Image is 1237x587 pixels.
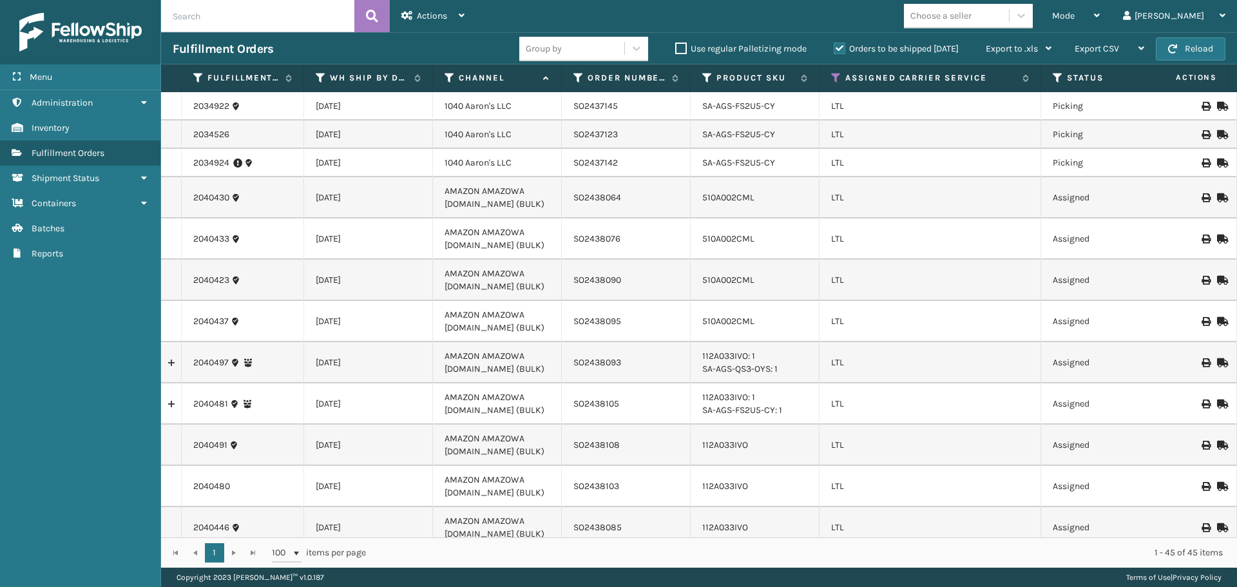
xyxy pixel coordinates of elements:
[702,101,775,111] a: SA-AGS-FS2U5-CY
[1041,260,1170,301] td: Assigned
[32,97,93,108] span: Administration
[433,260,562,301] td: AMAZON AMAZOWA [DOMAIN_NAME] (BULK)
[304,342,433,383] td: [DATE]
[304,218,433,260] td: [DATE]
[193,315,229,328] a: 2040437
[32,198,76,209] span: Containers
[702,129,775,140] a: SA-AGS-FS2U5-CY
[1217,399,1225,409] i: Mark as Shipped
[562,507,691,548] td: SO2438085
[304,120,433,149] td: [DATE]
[272,546,291,559] span: 100
[834,43,959,54] label: Orders to be shipped [DATE]
[32,148,104,159] span: Fulfillment Orders
[702,481,748,492] a: 112A033IVO
[304,92,433,120] td: [DATE]
[193,480,230,493] a: 2040480
[675,43,807,54] label: Use regular Palletizing mode
[820,120,1041,149] td: LTL
[304,260,433,301] td: [DATE]
[1217,482,1225,491] i: Mark as Shipped
[1202,193,1209,202] i: Print BOL
[173,41,273,57] h3: Fulfillment Orders
[1202,358,1209,367] i: Print BOL
[820,466,1041,507] td: LTL
[562,342,691,383] td: SO2438093
[1041,301,1170,342] td: Assigned
[193,157,229,169] a: 2034924
[562,120,691,149] td: SO2437123
[1126,568,1222,587] div: |
[1202,159,1209,168] i: Print BOL
[1217,193,1225,202] i: Mark as Shipped
[562,466,691,507] td: SO2438103
[820,260,1041,301] td: LTL
[304,466,433,507] td: [DATE]
[910,9,972,23] div: Choose a seller
[1217,523,1225,532] i: Mark as Shipped
[820,149,1041,177] td: LTL
[702,274,754,285] a: 510A002CML
[1041,466,1170,507] td: Assigned
[304,507,433,548] td: [DATE]
[1202,482,1209,491] i: Print BOL
[433,342,562,383] td: AMAZON AMAZOWA [DOMAIN_NAME] (BULK)
[562,149,691,177] td: SO2437142
[30,72,52,82] span: Menu
[330,72,408,84] label: WH Ship By Date
[1202,235,1209,244] i: Print BOL
[702,439,748,450] a: 112A033IVO
[32,223,64,234] span: Batches
[702,233,754,244] a: 510A002CML
[1217,102,1225,111] i: Mark as Shipped
[193,191,229,204] a: 2040430
[193,274,229,287] a: 2040423
[562,383,691,425] td: SO2438105
[562,177,691,218] td: SO2438064
[1041,425,1170,466] td: Assigned
[1202,102,1209,111] i: Print BOL
[1217,130,1225,139] i: Mark as Shipped
[702,522,748,533] a: 112A033IVO
[1202,399,1209,409] i: Print BOL
[1135,67,1225,88] span: Actions
[304,301,433,342] td: [DATE]
[304,149,433,177] td: [DATE]
[820,301,1041,342] td: LTL
[1202,441,1209,450] i: Print BOL
[820,92,1041,120] td: LTL
[433,466,562,507] td: AMAZON AMAZOWA [DOMAIN_NAME] (BULK)
[272,543,366,563] span: items per page
[32,122,70,133] span: Inventory
[459,72,537,84] label: Channel
[1202,317,1209,326] i: Print BOL
[986,43,1038,54] span: Export to .xls
[1217,358,1225,367] i: Mark as Shipped
[193,398,228,410] a: 2040481
[1041,218,1170,260] td: Assigned
[716,72,794,84] label: Product SKU
[1075,43,1119,54] span: Export CSV
[433,149,562,177] td: 1040 Aaron's LLC
[384,546,1223,559] div: 1 - 45 of 45 items
[562,218,691,260] td: SO2438076
[1052,10,1075,21] span: Mode
[433,507,562,548] td: AMAZON AMAZOWA [DOMAIN_NAME] (BULK)
[1217,235,1225,244] i: Mark as Shipped
[1041,177,1170,218] td: Assigned
[304,425,433,466] td: [DATE]
[433,120,562,149] td: 1040 Aaron's LLC
[820,383,1041,425] td: LTL
[193,356,229,369] a: 2040497
[845,72,1016,84] label: Assigned Carrier Service
[1041,92,1170,120] td: Picking
[1041,383,1170,425] td: Assigned
[1156,37,1225,61] button: Reload
[207,72,279,84] label: Fulfillment Order Id
[702,316,754,327] a: 510A002CML
[433,425,562,466] td: AMAZON AMAZOWA [DOMAIN_NAME] (BULK)
[820,218,1041,260] td: LTL
[702,363,778,374] a: SA-AGS-QS3-OYS: 1
[433,383,562,425] td: AMAZON AMAZOWA [DOMAIN_NAME] (BULK)
[304,383,433,425] td: [DATE]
